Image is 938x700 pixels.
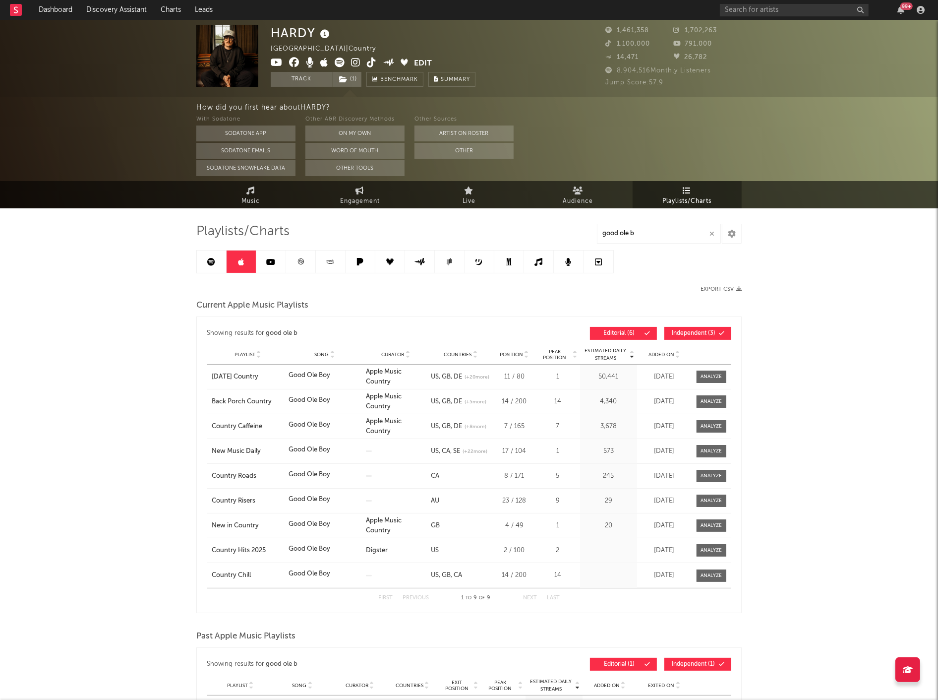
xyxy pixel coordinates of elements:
[196,631,295,642] span: Past Apple Music Playlists
[212,496,284,506] a: Country Risers
[663,195,712,207] span: Playlists/Charts
[465,398,486,406] span: (+ 5 more)
[538,446,578,456] div: 1
[196,226,290,238] span: Playlists/Charts
[528,678,574,693] span: Estimated Daily Streams
[640,471,689,481] div: [DATE]
[441,77,470,82] span: Summary
[366,547,388,554] a: Digster
[366,418,402,435] a: Apple Music Country
[496,521,533,531] div: 4 / 49
[900,2,913,10] div: 99 +
[671,661,716,667] span: Independent ( 1 )
[605,54,639,61] span: 14,471
[305,160,405,176] button: Other Tools
[583,521,635,531] div: 20
[449,592,503,604] div: 1 9 9
[431,473,439,479] a: CA
[242,195,260,207] span: Music
[381,352,404,358] span: Curator
[640,546,689,556] div: [DATE]
[465,374,489,381] span: (+ 20 more)
[315,352,329,358] span: Song
[289,544,330,554] div: Good Ole Boy
[605,27,649,34] span: 1,461,358
[674,41,712,47] span: 791,000
[538,571,578,580] div: 14
[196,102,938,114] div: How did you first hear about HARDY ?
[674,27,717,34] span: 1,702,263
[439,572,451,578] a: GB
[333,72,362,87] span: ( 1 )
[414,143,514,159] button: Other
[212,521,284,531] a: New in Country
[597,224,721,244] input: Search Playlists/Charts
[640,446,689,456] div: [DATE]
[640,571,689,580] div: [DATE]
[212,546,284,556] a: Country Hits 2025
[333,72,361,87] button: (1)
[340,195,380,207] span: Engagement
[596,661,642,667] span: Editorial ( 1 )
[289,445,330,455] div: Good Ole Boy
[196,181,305,208] a: Music
[605,41,650,47] span: 1,100,000
[271,43,387,55] div: [GEOGRAPHIC_DATA] | Country
[583,446,635,456] div: 573
[212,397,284,407] a: Back Porch Country
[289,470,330,480] div: Good Ole Boy
[289,495,330,505] div: Good Ole Boy
[596,330,642,336] span: Editorial ( 6 )
[444,352,471,358] span: Countries
[366,369,402,385] a: Apple Music Country
[414,126,514,141] button: Artist on Roster
[196,143,295,159] button: Sodatone Emails
[524,181,633,208] a: Audience
[212,446,284,456] a: New Music Daily
[212,471,284,481] div: Country Roads
[212,372,284,382] div: [DATE] Country
[496,422,533,432] div: 7 / 165
[234,352,255,358] span: Playlist
[496,471,533,481] div: 8 / 171
[538,349,572,361] span: Peak Position
[583,471,635,481] div: 245
[451,423,462,430] a: DE
[380,74,418,86] span: Benchmark
[594,683,620,689] span: Added On
[196,160,295,176] button: Sodatone Snowflake Data
[439,398,451,405] a: GB
[538,372,578,382] div: 1
[431,572,439,578] a: US
[431,374,439,380] a: US
[271,72,333,87] button: Track
[227,683,248,689] span: Playlist
[431,547,439,554] a: US
[366,393,402,410] a: Apple Music Country
[590,658,657,671] button: Editorial(1)
[538,521,578,531] div: 1
[431,398,439,405] a: US
[538,422,578,432] div: 7
[664,327,731,340] button: Independent(3)
[414,114,514,126] div: Other Sources
[648,683,675,689] span: Exited On
[538,496,578,506] div: 9
[439,374,451,380] a: GB
[366,72,423,87] a: Benchmark
[207,658,469,671] div: Showing results for
[346,683,368,689] span: Curator
[266,658,298,670] div: good ole b
[538,546,578,556] div: 2
[538,471,578,481] div: 5
[463,448,487,455] span: (+ 22 more)
[640,397,689,407] div: [DATE]
[720,4,869,16] input: Search for artists
[212,571,284,580] a: Country Chill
